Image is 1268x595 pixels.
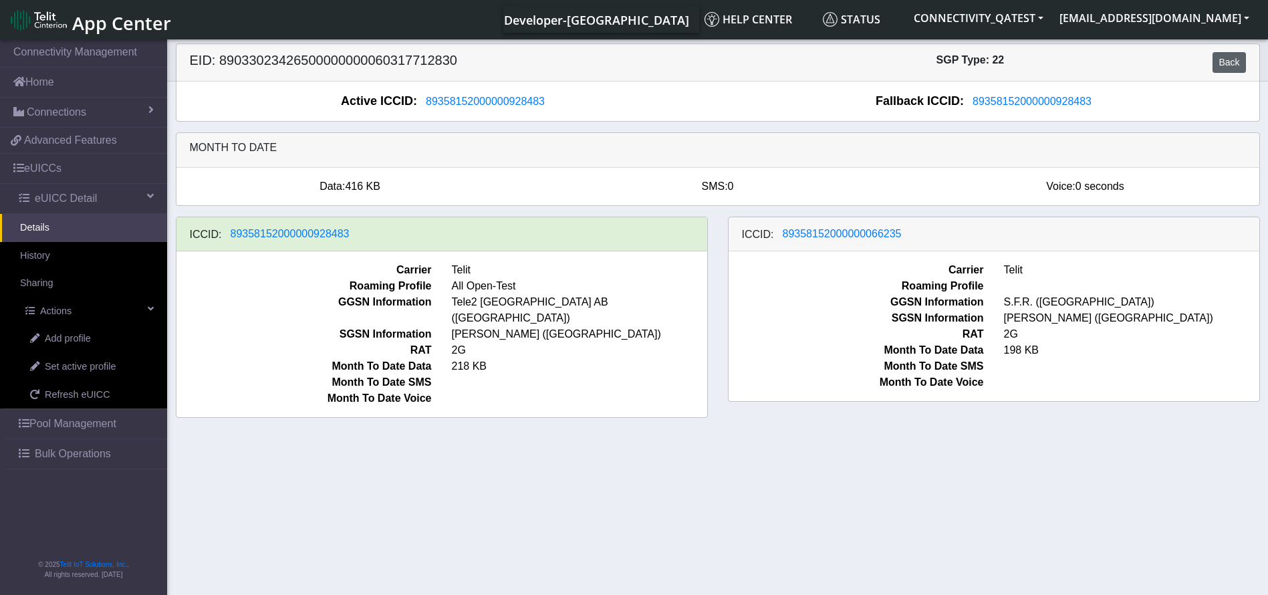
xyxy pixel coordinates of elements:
span: Roaming Profile [166,278,442,294]
span: Add profile [45,332,91,346]
span: [PERSON_NAME] ([GEOGRAPHIC_DATA]) [442,326,717,342]
span: Refresh eUICC [45,388,110,402]
span: Data: [320,181,345,192]
span: 0 seconds [1075,181,1124,192]
span: Active ICCID: [341,92,417,110]
img: status.svg [823,12,838,27]
h6: Month to date [190,141,1246,154]
a: Your current platform instance [503,6,688,33]
a: Refresh eUICC [10,381,167,409]
a: Status [817,6,906,33]
button: 89358152000000066235 [774,225,910,243]
span: Actions [40,304,72,319]
span: Connections [27,104,86,120]
span: All Open-Test [442,278,717,294]
span: SMS: [701,181,727,192]
span: SGSN Information [719,310,994,326]
a: Telit IoT Solutions, Inc. [60,561,127,568]
span: Month To Date Data [166,358,442,374]
span: SGP Type: 22 [936,54,1005,66]
span: 89358152000000928483 [426,96,545,107]
a: Back [1213,52,1245,73]
button: CONNECTIVITY_QATEST [906,6,1051,30]
span: 89358152000000066235 [783,228,902,239]
h6: ICCID: [742,228,774,241]
span: Tele2 [GEOGRAPHIC_DATA] AB ([GEOGRAPHIC_DATA]) [442,294,717,326]
span: RAT [166,342,442,358]
button: [EMAIL_ADDRESS][DOMAIN_NAME] [1051,6,1257,30]
a: Pool Management [5,409,167,439]
span: GGSN Information [166,294,442,326]
span: Fallback ICCID: [876,92,964,110]
a: eUICC Detail [5,184,167,213]
span: Developer-[GEOGRAPHIC_DATA] [504,12,689,28]
button: 89358152000000928483 [222,225,358,243]
span: Roaming Profile [719,278,994,294]
img: knowledge.svg [705,12,719,27]
span: Month To Date Voice [719,374,994,390]
a: Add profile [10,325,167,353]
span: Bulk Operations [35,446,111,462]
span: App Center [72,11,171,35]
span: eUICC Detail [35,191,97,207]
a: Set active profile [10,353,167,381]
a: Actions [5,297,167,326]
a: App Center [11,5,169,34]
span: 0 [728,181,734,192]
a: Bulk Operations [5,439,167,469]
span: 89358152000000928483 [973,96,1092,107]
img: logo-telit-cinterion-gw-new.png [11,9,67,31]
span: GGSN Information [719,294,994,310]
a: Help center [699,6,817,33]
span: Month To Date SMS [166,374,442,390]
span: Set active profile [45,360,116,374]
span: 416 KB [345,181,380,192]
h6: ICCID: [190,228,222,241]
span: Telit [442,262,717,278]
span: Carrier [719,262,994,278]
span: SGSN Information [166,326,442,342]
span: Month To Date Data [719,342,994,358]
h5: EID: 89033023426500000000060317712830 [180,52,718,73]
span: Month To Date Voice [166,390,442,406]
span: Status [823,12,880,27]
span: RAT [719,326,994,342]
span: Help center [705,12,792,27]
span: Advanced Features [24,132,117,148]
span: 89358152000000928483 [231,228,350,239]
span: 2G [442,342,717,358]
button: 89358152000000928483 [964,93,1100,110]
span: 218 KB [442,358,717,374]
button: 89358152000000928483 [417,93,553,110]
span: Month To Date SMS [719,358,994,374]
span: Carrier [166,262,442,278]
span: Voice: [1046,181,1075,192]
